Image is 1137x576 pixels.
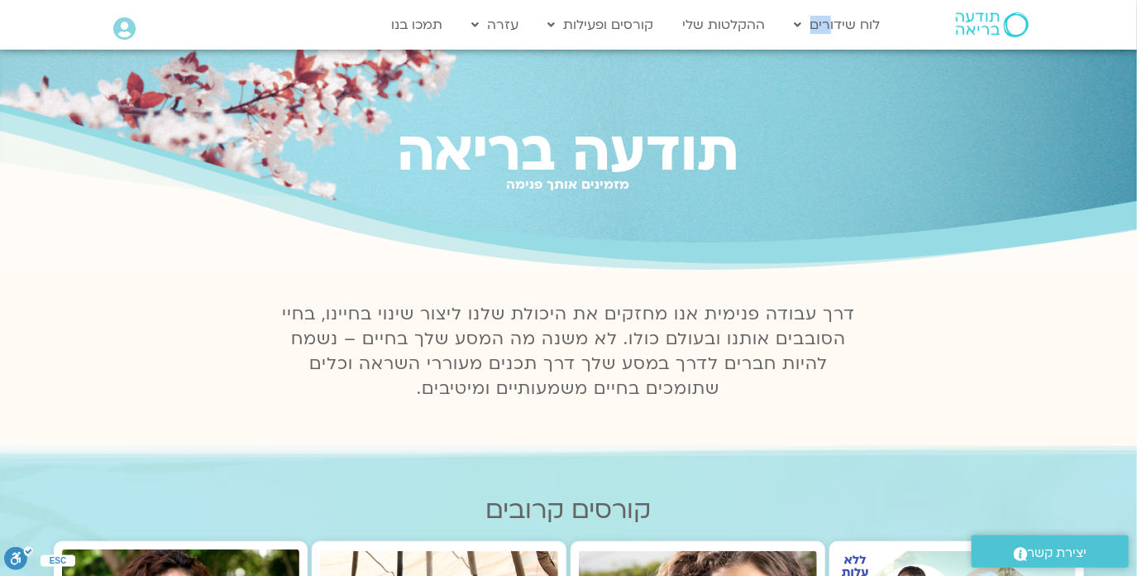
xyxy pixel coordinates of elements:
a: תמכו בנו [384,9,451,41]
a: יצירת קשר [972,535,1129,568]
a: עזרה [464,9,528,41]
a: לוח שידורים [786,9,889,41]
a: קורסים ופעילות [540,9,662,41]
a: ההקלטות שלי [675,9,774,41]
img: תודעה בריאה [956,12,1029,37]
p: דרך עבודה פנימית אנו מחזקים את היכולת שלנו ליצור שינוי בחיינו, בחיי הסובבים אותנו ובעולם כולו. לא... [273,302,865,401]
span: יצירת קשר [1028,542,1087,564]
h2: קורסים קרובים [54,496,1084,525]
